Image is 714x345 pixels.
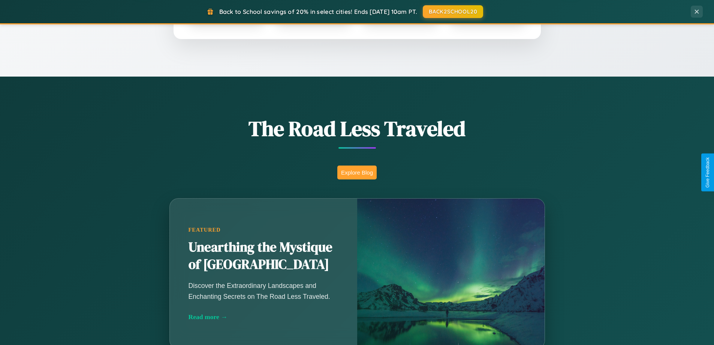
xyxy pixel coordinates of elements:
[337,166,377,179] button: Explore Blog
[189,313,338,321] div: Read more →
[423,5,483,18] button: BACK2SCHOOL20
[132,114,582,143] h1: The Road Less Traveled
[189,280,338,301] p: Discover the Extraordinary Landscapes and Enchanting Secrets on The Road Less Traveled.
[189,239,338,273] h2: Unearthing the Mystique of [GEOGRAPHIC_DATA]
[705,157,710,188] div: Give Feedback
[219,8,417,15] span: Back to School savings of 20% in select cities! Ends [DATE] 10am PT.
[189,227,338,233] div: Featured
